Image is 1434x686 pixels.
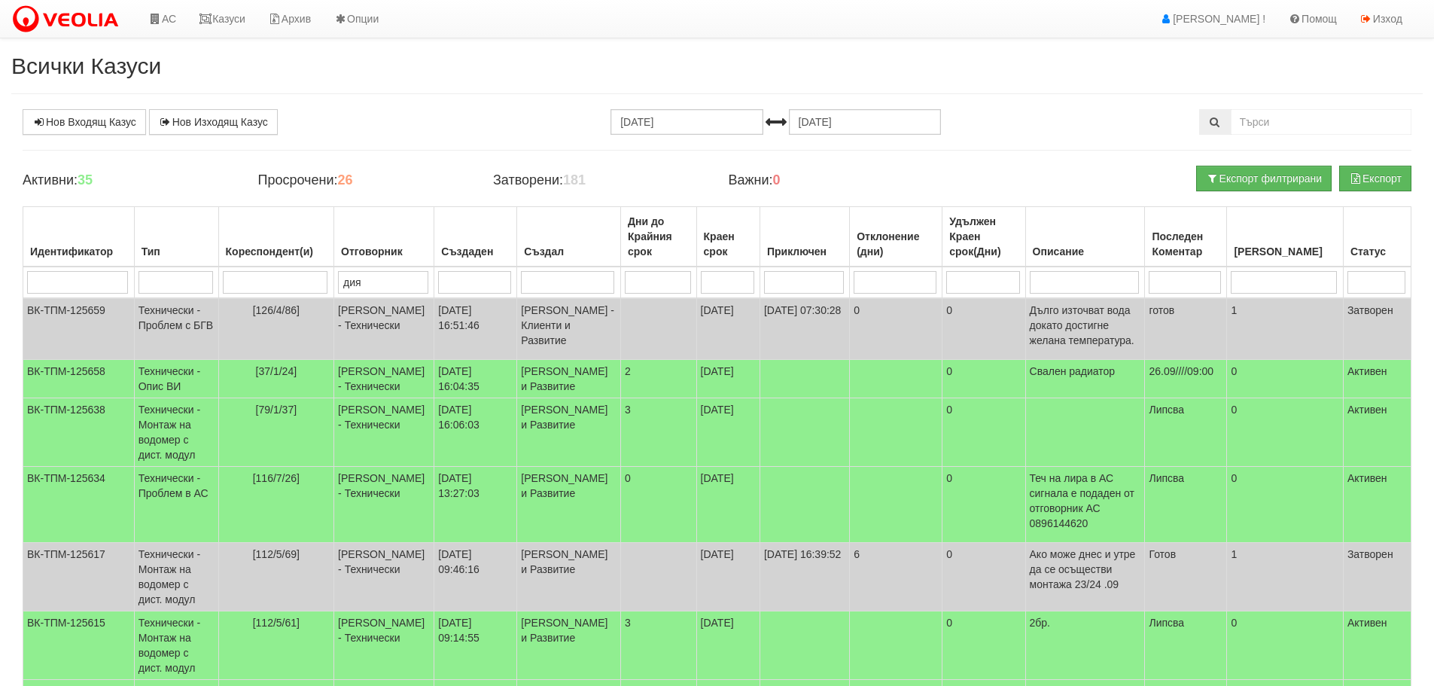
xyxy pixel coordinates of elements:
td: [PERSON_NAME] - Технически [334,611,434,680]
td: ВК-ТПМ-125615 [23,611,135,680]
td: [PERSON_NAME] - Клиенти и Развитие [517,298,621,360]
h4: Активни: [23,173,235,188]
td: ВК-ТПМ-125638 [23,398,135,467]
div: Създаден [438,241,513,262]
th: Тип: No sort applied, activate to apply an ascending sort [134,207,218,267]
th: Отговорник: No sort applied, activate to apply an ascending sort [334,207,434,267]
td: [DATE] 09:14:55 [434,611,517,680]
th: Статус: No sort applied, activate to apply an ascending sort [1343,207,1411,267]
b: 26 [337,172,352,188]
input: Търсене по Идентификатор, Бл/Вх/Ап, Тип, Описание, Моб. Номер, Имейл, Файл, Коментар, [1231,109,1411,135]
td: Технически - Монтаж на водомер с дист. модул [134,398,218,467]
td: [DATE] 16:06:03 [434,398,517,467]
td: 0 [942,543,1025,611]
td: 0 [942,360,1025,398]
td: Технически - Монтаж на водомер с дист. модул [134,611,218,680]
td: 0 [942,467,1025,543]
span: [126/4/86] [253,304,300,316]
td: ВК-ТПМ-125658 [23,360,135,398]
td: [PERSON_NAME] и Развитие [517,360,621,398]
th: Краен срок: No sort applied, activate to apply an ascending sort [696,207,760,267]
td: [PERSON_NAME] и Развитие [517,611,621,680]
td: 0 [850,298,942,360]
td: [PERSON_NAME] и Развитие [517,398,621,467]
div: Удължен Краен срок(Дни) [946,211,1021,262]
td: [PERSON_NAME] - Технически [334,360,434,398]
span: 3 [625,617,631,629]
th: Създаден: No sort applied, activate to apply an ascending sort [434,207,517,267]
p: Свален радиатор [1030,364,1141,379]
td: [DATE] [696,298,760,360]
td: Затворен [1343,543,1411,611]
img: VeoliaLogo.png [11,4,126,35]
td: [DATE] 09:46:16 [434,543,517,611]
th: Отклонение (дни): No sort applied, activate to apply an ascending sort [850,207,942,267]
td: Затворен [1343,298,1411,360]
td: 0 [1227,360,1344,398]
p: Ако може днес и утре да се осъществи монтажа 23/24 .09 [1030,547,1141,592]
span: Липсва [1149,404,1184,416]
div: Създал [521,241,617,262]
td: Технически - Опис ВИ [134,360,218,398]
td: [PERSON_NAME] - Технически [334,543,434,611]
p: Теч на лира в АС сигнала е подаден от отговорник АС 0896144620 [1030,471,1141,531]
td: [PERSON_NAME] и Развитие [517,467,621,543]
h4: Затворени: [493,173,705,188]
th: Описание: No sort applied, activate to apply an ascending sort [1025,207,1145,267]
div: Приключен [764,241,845,262]
th: Приключен: No sort applied, activate to apply an ascending sort [760,207,849,267]
th: Кореспондент(и): No sort applied, activate to apply an ascending sort [218,207,334,267]
div: Дни до Крайния срок [625,211,693,262]
span: Готов [1149,548,1176,560]
span: Липсва [1149,617,1184,629]
td: Активен [1343,398,1411,467]
div: Идентификатор [27,241,130,262]
td: [DATE] [696,611,760,680]
td: Технически - Проблем с БГВ [134,298,218,360]
td: ВК-ТПМ-125659 [23,298,135,360]
p: 2бр. [1030,615,1141,630]
td: Активен [1343,467,1411,543]
th: Дни до Крайния срок: No sort applied, activate to apply an ascending sort [621,207,697,267]
h2: Всички Казуси [11,53,1423,78]
td: 0 [1227,398,1344,467]
td: [PERSON_NAME] - Технически [334,298,434,360]
td: Технически - Монтаж на водомер с дист. модул [134,543,218,611]
th: Последен Коментар: No sort applied, activate to apply an ascending sort [1145,207,1227,267]
td: ВК-ТПМ-125617 [23,543,135,611]
span: Липсва [1149,472,1184,484]
td: 1 [1227,298,1344,360]
td: 0 [942,611,1025,680]
span: [112/5/69] [253,548,300,560]
span: 3 [625,404,631,416]
div: [PERSON_NAME] [1231,241,1339,262]
td: ВК-ТПМ-125634 [23,467,135,543]
td: Активен [1343,360,1411,398]
td: 0 [942,398,1025,467]
b: 181 [563,172,586,188]
span: [112/5/61] [253,617,300,629]
td: [DATE] [696,543,760,611]
div: Статус [1347,241,1407,262]
td: [DATE] [696,467,760,543]
div: Отклонение (дни) [854,226,938,262]
td: 1 [1227,543,1344,611]
p: Дълго източват вода докато достигне желана температура. [1030,303,1141,348]
td: Технически - Проблем в АС [134,467,218,543]
td: [PERSON_NAME] и Развитие [517,543,621,611]
td: [DATE] 16:51:46 [434,298,517,360]
div: Краен срок [701,226,756,262]
td: [DATE] 13:27:03 [434,467,517,543]
b: 35 [78,172,93,188]
td: [DATE] 07:30:28 [760,298,849,360]
div: Отговорник [338,241,430,262]
td: Активен [1343,611,1411,680]
td: [PERSON_NAME] - Технически [334,467,434,543]
th: Идентификатор: No sort applied, activate to apply an ascending sort [23,207,135,267]
td: [DATE] [696,360,760,398]
th: Създал: No sort applied, activate to apply an ascending sort [517,207,621,267]
td: [DATE] 16:04:35 [434,360,517,398]
button: Експорт филтрирани [1196,166,1332,191]
span: 2 [625,365,631,377]
div: Тип [139,241,215,262]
